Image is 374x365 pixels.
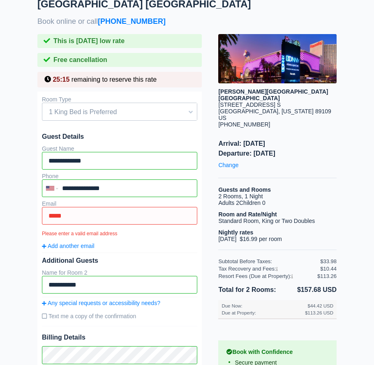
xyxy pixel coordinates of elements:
small: Please enter a valid email address [42,231,197,236]
span: [US_STATE] [282,108,314,115]
span: Book online or call [37,17,166,26]
div: $10.44 [320,266,337,272]
span: Departure: [DATE] [218,150,337,157]
b: Guests and Rooms [218,186,271,193]
a: Any special requests or accessibility needs? [42,300,197,306]
div: Due at Property: [222,310,305,315]
label: Room Type [42,96,71,103]
label: Guest Name [42,145,74,152]
span: [DATE] $16.99 per room [218,236,282,242]
span: Guest Details [42,133,197,140]
div: $113.26 [317,273,337,279]
label: Text me a copy of the confirmation [42,310,197,323]
div: [STREET_ADDRESS] S [218,101,337,108]
span: Billing Details [42,334,197,341]
div: [PHONE_NUMBER] [218,121,337,128]
div: $44.42 USD [308,303,333,308]
label: Email [42,200,56,207]
a: [PHONE_NUMBER] [98,17,166,25]
li: Total for 2 Rooms: [218,285,277,295]
span: 25:15 [53,76,69,83]
div: [PERSON_NAME][GEOGRAPHIC_DATA] [GEOGRAPHIC_DATA] [218,88,337,101]
div: $33.98 [320,258,337,264]
span: remaining to reserve this rate [72,76,157,83]
span: [GEOGRAPHIC_DATA], [218,108,280,115]
div: Free cancellation [37,53,202,67]
b: Nightly rates [218,229,253,236]
li: $157.68 USD [277,285,337,295]
b: Room and Rate/Night [218,211,277,218]
a: Change [218,160,238,170]
li: Standard Room, King or Two Doubles [218,218,337,224]
span: 89109 [315,108,331,115]
img: hotel image [218,34,337,83]
li: 2 Rooms, 1 Night [218,193,337,200]
div: Resort Fees (Due at Property): [218,273,317,279]
span: Children 0 [239,200,265,206]
div: $113.26 USD [305,310,333,315]
label: Phone [42,173,58,179]
div: Due Now: [222,303,305,308]
div: Tax Recovery and Fees: [218,266,320,272]
a: Add another email [42,243,197,249]
label: Name for Room 2 [42,269,87,276]
div: United States: +1 [43,180,60,196]
div: This is [DATE] low rate [37,34,202,48]
b: Book with Confidence [226,349,328,355]
span: Arrival: [DATE] [218,140,337,147]
div: Additional Guests [42,257,197,264]
li: Adults 2 [218,200,337,206]
div: Subtotal Before Taxes: [218,258,320,264]
span: US [218,115,226,121]
span: 1 King Bed is Preferred [42,105,197,119]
